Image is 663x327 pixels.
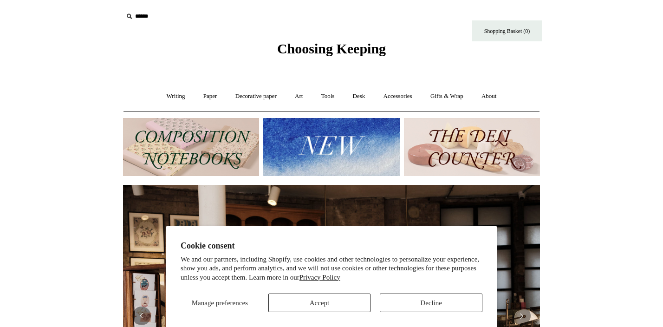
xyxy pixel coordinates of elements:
[263,118,399,176] img: New.jpg__PID:f73bdf93-380a-4a35-bcfe-7823039498e1
[132,307,151,325] button: Previous
[195,84,226,109] a: Paper
[268,294,371,312] button: Accept
[277,41,386,56] span: Choosing Keeping
[313,84,343,109] a: Tools
[299,274,340,281] a: Privacy Policy
[344,84,374,109] a: Desk
[181,294,259,312] button: Manage preferences
[181,241,482,251] h2: Cookie consent
[227,84,285,109] a: Decorative paper
[512,307,531,325] button: Next
[472,20,542,41] a: Shopping Basket (0)
[422,84,472,109] a: Gifts & Wrap
[380,294,482,312] button: Decline
[192,299,248,307] span: Manage preferences
[181,255,482,282] p: We and our partners, including Shopify, use cookies and other technologies to personalize your ex...
[123,118,259,176] img: 202302 Composition ledgers.jpg__PID:69722ee6-fa44-49dd-a067-31375e5d54ec
[277,48,386,55] a: Choosing Keeping
[286,84,311,109] a: Art
[473,84,505,109] a: About
[375,84,421,109] a: Accessories
[158,84,194,109] a: Writing
[404,118,540,176] img: The Deli Counter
